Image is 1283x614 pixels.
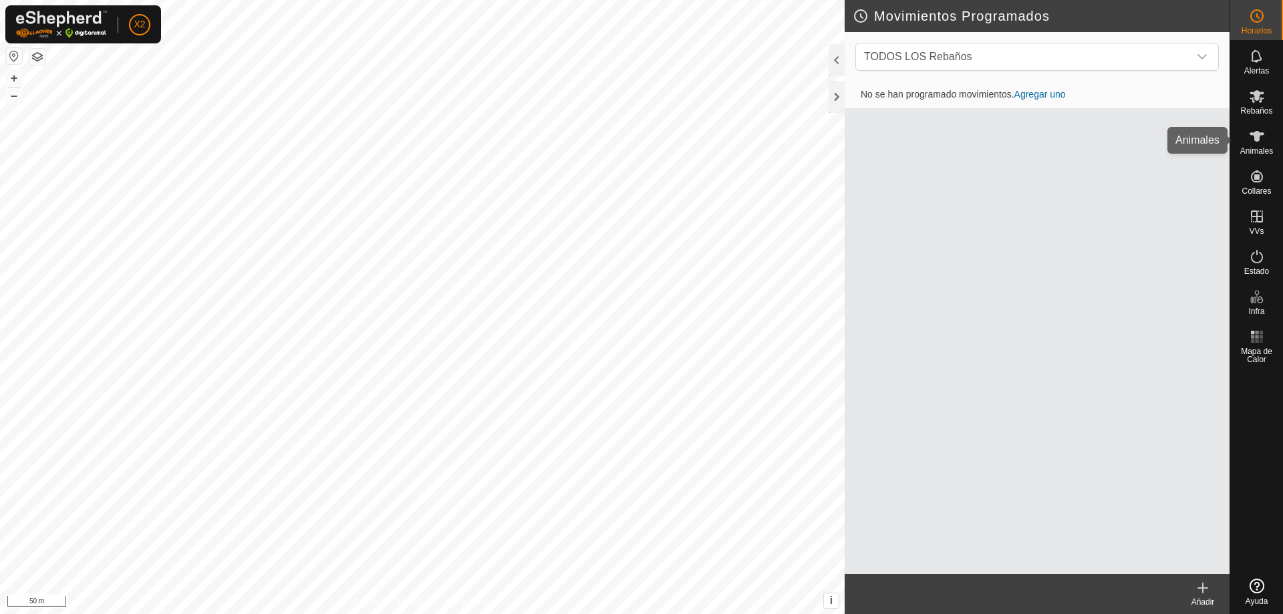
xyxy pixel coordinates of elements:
div: Añadir [1176,596,1230,608]
img: Logo Gallagher [16,11,107,38]
span: i [830,595,833,606]
a: Política de Privacidad [353,597,430,609]
span: Estado [1244,267,1269,275]
span: Animales [1240,147,1273,155]
span: Alertas [1244,67,1269,75]
span: Collares [1242,187,1271,195]
a: Agregar uno [1014,89,1066,100]
span: TODOS LOS Rebaños [859,43,1189,70]
span: Mapa de Calor [1234,347,1280,363]
button: – [6,88,22,104]
h2: Movimientos Programados [853,8,1230,24]
span: Infra [1248,307,1264,315]
span: X2 [134,17,145,31]
button: + [6,70,22,86]
span: Ayuda [1246,597,1268,605]
button: Restablecer Mapa [6,48,22,64]
span: Rebaños [1240,107,1272,115]
span: Horarios [1242,27,1272,35]
span: TODOS LOS Rebaños [864,51,972,62]
button: i [824,593,839,608]
span: VVs [1249,227,1264,235]
span: No se han programado movimientos. [850,89,1077,100]
a: Ayuda [1230,573,1283,611]
button: Capas del Mapa [29,49,45,65]
div: dropdown trigger [1189,43,1216,70]
a: Contáctenos [446,597,491,609]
